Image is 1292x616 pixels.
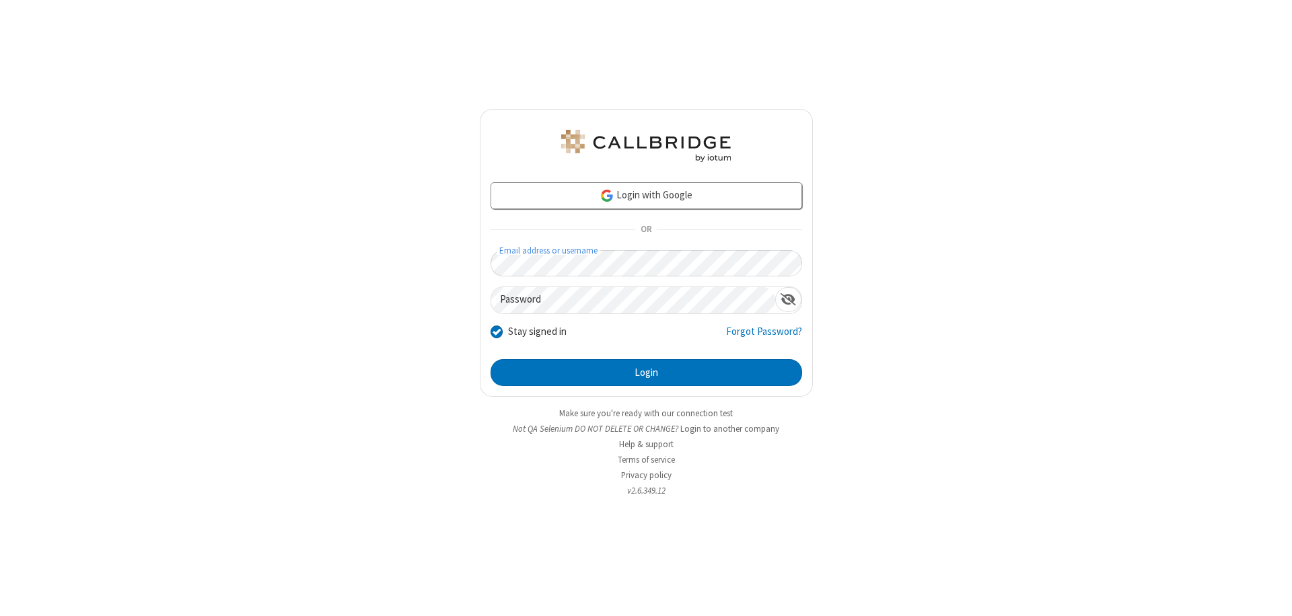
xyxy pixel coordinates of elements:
div: Show password [775,287,801,312]
img: QA Selenium DO NOT DELETE OR CHANGE [559,130,733,162]
input: Email address or username [491,250,802,276]
iframe: Chat [1258,581,1282,607]
a: Terms of service [618,454,675,465]
a: Privacy policy [621,469,672,481]
label: Stay signed in [508,324,567,340]
a: Make sure you're ready with our connection test [559,408,733,419]
button: Login [491,359,802,386]
button: Login to another company [680,422,779,435]
img: google-icon.png [600,188,614,203]
li: Not QA Selenium DO NOT DELETE OR CHANGE? [480,422,813,435]
input: Password [491,287,775,313]
a: Forgot Password? [726,324,802,350]
a: Help & support [619,438,674,450]
a: Login with Google [491,182,802,209]
li: v2.6.349.12 [480,484,813,497]
span: OR [635,221,657,239]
